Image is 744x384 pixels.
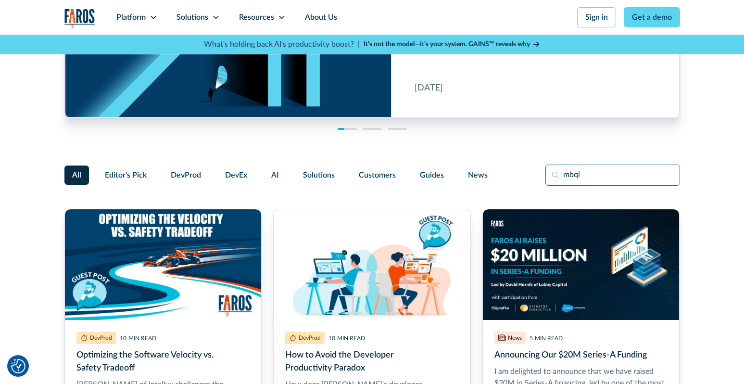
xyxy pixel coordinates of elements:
img: Revisit consent button [11,359,25,373]
span: Guides [420,169,444,181]
a: Sign in [577,7,616,27]
img: Logo of the analytics and reporting company Faros. [64,9,95,28]
div: Platform [116,12,146,23]
form: Filter Form [64,165,680,186]
button: Cookie Settings [11,359,25,373]
img: Banner image of an illustrated racecar approaching an apex with the title "optimizing the velocit... [65,209,262,320]
span: News [468,169,488,181]
a: Get a demo [624,7,680,27]
span: DevProd [171,169,201,181]
span: All [72,169,81,181]
span: Customers [359,169,396,181]
span: Editor's Pick [105,169,147,181]
div: Solutions [177,12,208,23]
a: home [64,9,95,28]
div: Resources [239,12,274,23]
span: AI [271,169,279,181]
span: DevEx [225,169,247,181]
span: Solutions [303,169,335,181]
img: Two developers sit side by side and back to back; a speech bubble of a man indicates a guest post. [274,209,470,320]
a: It’s not the model—it’s your system. GAINS™ reveals why [364,39,541,50]
input: Search resources [545,165,680,186]
p: What's holding back AI's productivity boost? | [204,38,360,50]
strong: It’s not the model—it’s your system. GAINS™ reveals why [364,41,530,48]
